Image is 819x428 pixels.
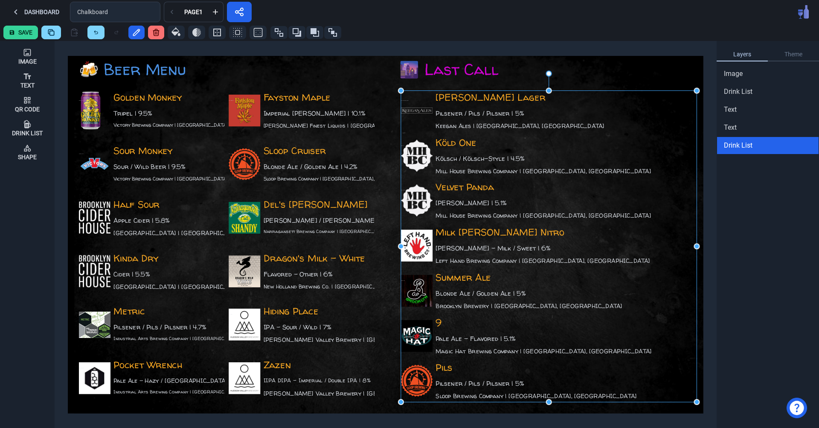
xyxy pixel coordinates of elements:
[3,44,51,68] button: Image
[798,5,809,19] img: Pub Menu
[3,68,51,92] button: Text
[724,122,737,133] span: Text
[717,48,768,61] a: Layers
[768,48,819,61] a: Theme
[3,140,51,164] button: Shape
[15,106,40,112] div: Qr Code
[724,140,752,151] span: Drink List
[3,2,67,22] button: Dashboard
[3,26,38,39] button: Save
[724,105,737,115] span: Text
[20,82,35,88] div: Text
[400,58,681,83] div: 🌆 Last Call
[18,58,37,64] div: Image
[79,58,360,83] div: 🍻 Beer Menu
[18,154,37,160] div: Shape
[12,130,43,136] div: Drink List
[3,116,51,140] button: Drink List
[179,2,208,22] button: Page1
[724,69,743,79] span: Image
[724,87,752,97] span: Drink List
[3,92,51,116] button: Qr Code
[183,9,204,15] div: Page 1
